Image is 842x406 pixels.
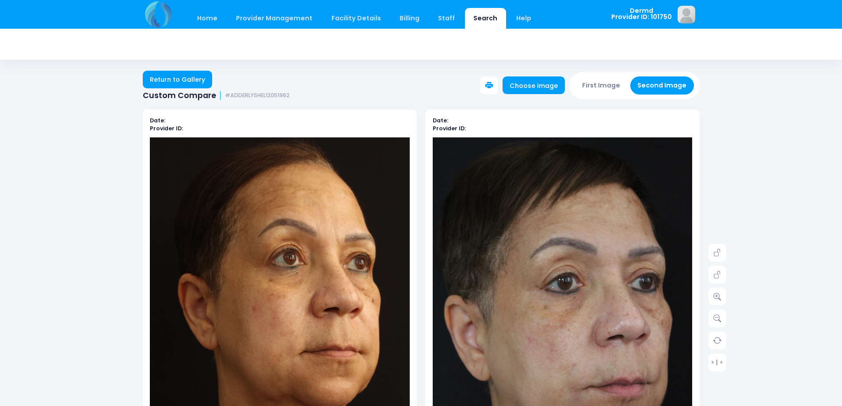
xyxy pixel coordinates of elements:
[611,8,672,20] span: Dermd Provider ID: 101750
[503,76,565,94] a: Choose image
[143,91,216,100] span: Custom Compare
[430,8,464,29] a: Staff
[323,8,389,29] a: Facility Details
[143,71,213,88] a: Return to Gallery
[678,6,695,23] img: image
[225,92,290,99] small: #ADDERLYSHEL12051962
[709,353,726,371] a: > | <
[433,117,448,124] b: Date:
[465,8,506,29] a: Search
[189,8,226,29] a: Home
[433,125,466,132] b: Provider ID:
[507,8,540,29] a: Help
[228,8,321,29] a: Provider Management
[150,117,165,124] b: Date:
[150,125,183,132] b: Provider ID:
[630,76,694,95] button: Second Image
[575,76,628,95] button: First Image
[391,8,428,29] a: Billing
